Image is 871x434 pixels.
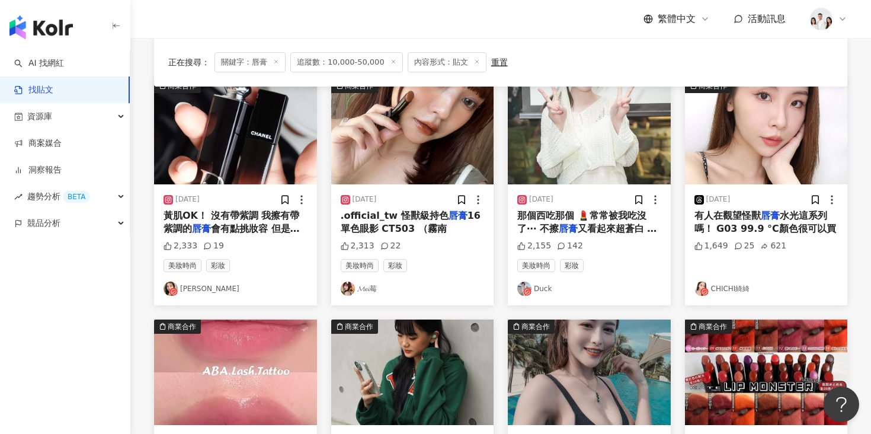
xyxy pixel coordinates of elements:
[517,223,657,247] span: 又看起來超蒼白 生日前就去了霧唇 @
[449,210,467,221] mark: 唇膏
[192,223,211,234] mark: 唇膏
[521,321,550,333] div: 商業合作
[408,52,486,72] span: 內容形式：貼文
[685,320,848,425] button: 商業合作
[517,259,555,272] span: 美妝時尚
[559,223,578,234] mark: 唇膏
[824,387,859,422] iframe: Help Scout Beacon - Open
[694,240,728,252] div: 1,649
[164,282,308,296] a: KOL Avatar[PERSON_NAME]
[154,320,317,425] button: 商業合作
[748,13,786,24] span: 活動訊息
[27,183,90,210] span: 趨勢分析
[168,321,196,333] div: 商業合作
[685,79,848,184] button: 商業合作
[341,259,379,272] span: 美妝時尚
[508,79,671,184] img: post-image
[685,320,848,425] img: post-image
[517,210,646,234] span: 那個西吃那個 💄常常被我吃沒了⋯ 不擦
[517,282,661,296] a: KOL AvatarDuck
[164,259,201,272] span: 美妝時尚
[345,321,373,333] div: 商業合作
[517,282,531,296] img: KOL Avatar
[14,138,62,149] a: 商案媒合
[341,240,374,252] div: 2,313
[810,8,832,30] img: 20231221_NR_1399_Small.jpg
[508,320,671,425] button: 商業合作
[168,58,210,67] span: 正在搜尋 ：
[508,320,671,425] img: post-image
[658,12,696,25] span: 繁體中文
[9,15,73,39] img: logo
[154,79,317,184] img: post-image
[331,79,494,184] img: post-image
[383,259,407,272] span: 彩妝
[27,210,60,237] span: 競品分析
[14,193,23,201] span: rise
[560,259,584,272] span: 彩妝
[341,210,449,221] span: .official_tw 怪獸級持色
[175,194,200,205] div: [DATE]
[14,164,62,176] a: 洞察報告
[164,223,300,247] span: 會有點挑妝容 但是這支 超級百搭 我
[331,320,494,425] img: post-image
[706,194,731,205] div: [DATE]
[63,191,90,203] div: BETA
[517,240,551,252] div: 2,155
[331,79,494,184] button: 商業合作
[694,210,761,221] span: 有人在觀望怪獸
[14,58,64,69] a: searchAI 找網紅
[154,320,317,425] img: post-image
[380,240,401,252] div: 22
[341,282,355,296] img: KOL Avatar
[685,79,848,184] img: post-image
[331,320,494,425] button: 商業合作
[694,282,838,296] a: KOL AvatarCHICHI綺綺
[164,240,197,252] div: 2,333
[14,84,53,96] a: 找貼文
[761,210,780,221] mark: 唇膏
[203,240,224,252] div: 19
[206,259,230,272] span: 彩妝
[214,52,286,72] span: 關鍵字：唇膏
[734,240,755,252] div: 25
[694,210,836,234] span: 水光這系列嗎！ G03 99.9 °C顏色很可以買
[760,240,786,252] div: 621
[164,282,178,296] img: KOL Avatar
[491,58,508,67] div: 重置
[154,79,317,184] button: 商業合作
[699,321,727,333] div: 商業合作
[341,210,481,234] span: 16 單色眼影 CT503 （霧南
[557,240,583,252] div: 142
[27,103,52,130] span: 資源庫
[353,194,377,205] div: [DATE]
[164,210,299,234] span: 黃肌OK！ 沒有帶紫調 我擦有帶紫調的
[694,282,709,296] img: KOL Avatar
[529,194,553,205] div: [DATE]
[341,282,485,296] a: KOL Avatar𝓜𝓮𝓲莓
[290,52,403,72] span: 追蹤數：10,000-50,000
